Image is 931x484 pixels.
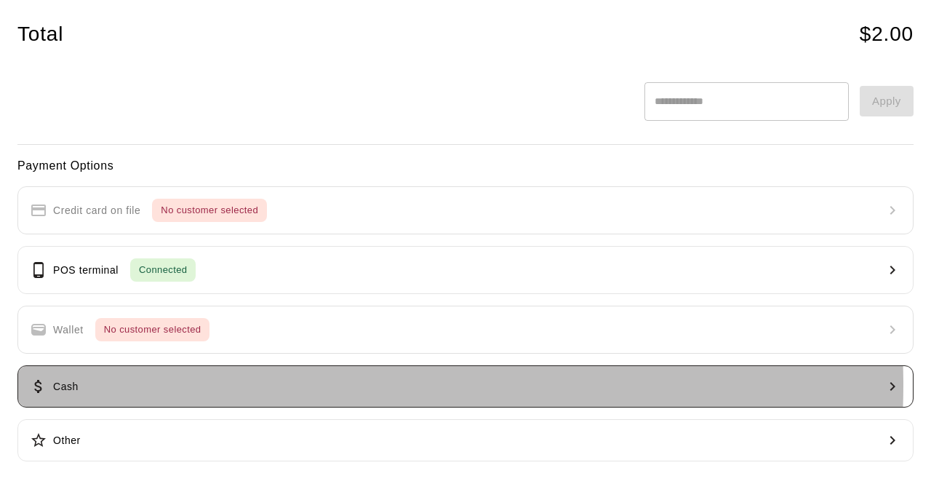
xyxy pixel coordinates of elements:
button: Cash [17,365,914,408]
h4: Total [17,22,63,47]
p: Cash [53,379,79,394]
h6: Payment Options [17,156,914,175]
h4: $ 2.00 [860,22,914,47]
button: Other [17,419,914,461]
p: POS terminal [53,263,119,278]
span: Connected [130,262,196,279]
button: POS terminalConnected [17,246,914,294]
p: Other [53,433,81,448]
